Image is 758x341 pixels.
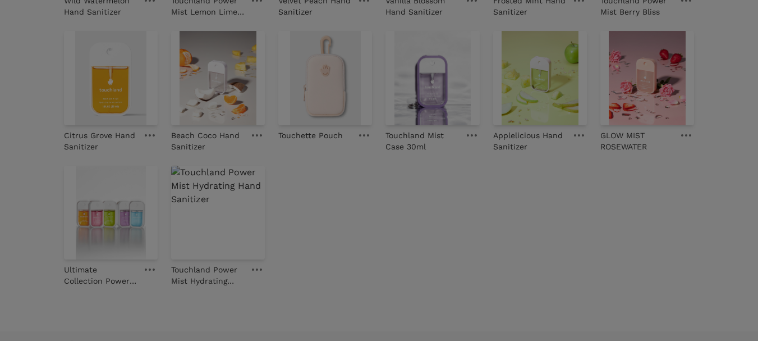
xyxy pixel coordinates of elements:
a: Applelicious Hand Sanitizer [493,125,567,152]
a: Touchland Mist Case 30ml [385,125,459,152]
img: Touchland Mist Case 30ml [385,31,479,125]
p: Beach Coco Hand Sanitizer [171,130,245,152]
p: Citrus Grove Hand Sanitizer [64,130,137,152]
p: Touchette Pouch [278,130,343,141]
a: Beach Coco Hand Sanitizer [171,125,245,152]
a: Citrus Grove Hand Sanitizer [64,125,137,152]
img: Beach Coco Hand Sanitizer [171,31,265,125]
img: Applelicious Hand Sanitizer [493,31,587,125]
img: GLOW MIST ROSEWATER [600,31,694,125]
img: Citrus Grove Hand Sanitizer [64,31,158,125]
img: Ultimate Collection Power Mist Bundle - Touchland [64,166,158,260]
p: Applelicious Hand Sanitizer [493,130,567,152]
a: Touchette Pouch [278,125,343,141]
a: GLOW MIST ROSEWATER [600,125,674,152]
img: Touchette Pouch [278,31,372,125]
p: Ultimate Collection Power Mist Bundle - Touchland [64,264,137,287]
p: GLOW MIST ROSEWATER [600,130,674,152]
p: Touchland Power Mist Hydrating Hand Sanitizer [171,264,245,287]
a: Ultimate Collection Power Mist Bundle - Touchland [64,260,137,287]
p: Touchland Mist Case 30ml [385,130,459,152]
img: Touchland Power Mist Hydrating Hand Sanitizer [171,166,265,260]
a: Touchland Power Mist Hydrating Hand Sanitizer [171,260,245,287]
